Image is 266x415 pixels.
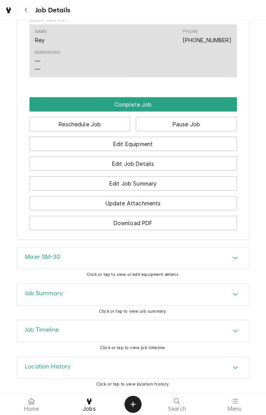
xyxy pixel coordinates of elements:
div: Client Contact [29,17,237,81]
div: Reminders [35,50,60,73]
div: Button Group Row [29,97,237,112]
a: Go to Jobs [2,3,16,17]
div: Phone [183,29,231,44]
button: Pause Job [136,117,237,131]
div: — [35,57,40,65]
div: Button Group Row [29,131,237,151]
div: Rey [35,36,45,44]
div: Accordion Header [17,357,249,379]
button: Edit Equipment [29,137,237,151]
button: Edit Job Summary [29,176,237,191]
span: Click or tap to view job timeline. [100,345,166,350]
button: Reschedule Job [29,117,131,131]
h3: Job Timeline [25,326,59,334]
div: Button Group Row [29,210,237,230]
span: Job Details [33,5,70,15]
a: Home [3,395,60,413]
div: Button Group Row [29,151,237,171]
span: Click or tap to view job summary. [99,309,167,314]
a: Menu [206,395,263,413]
span: Click or tap to view location history. [96,382,170,387]
button: Accordion Details Expand Trigger [17,284,249,305]
h3: Job Summary [25,290,63,297]
div: Button Group Row [29,171,237,191]
h3: Mixer SM-30 [25,253,60,261]
div: Name [35,29,47,35]
div: Phone [183,29,198,35]
div: Contact [29,24,237,77]
a: Jobs [61,395,118,413]
h3: Location History [25,363,71,370]
button: Download PDF [29,216,237,230]
button: Update Attachments [29,196,237,210]
span: Search [168,406,186,412]
div: Accordion Header [17,284,249,305]
span: Click or tap to view or edit equipment details. [86,272,180,277]
span: Home [24,406,39,412]
div: Reminders [35,50,60,56]
button: Accordion Details Expand Trigger [17,320,249,342]
div: Name [35,29,47,44]
div: Button Group [29,97,237,230]
div: Client Contact List [29,24,237,81]
button: Complete Job [29,97,237,112]
div: Button Group Row [29,191,237,210]
div: Location History [17,356,249,379]
button: Edit Job Details [29,157,237,171]
a: [PHONE_NUMBER] [183,37,231,43]
button: Create Object [124,396,142,413]
span: Jobs [83,406,96,412]
div: — [35,65,40,73]
div: Accordion Header [17,320,249,342]
span: Menu [227,406,242,412]
div: Job Summary [17,283,249,306]
button: Navigate back [19,3,33,17]
button: Accordion Details Expand Trigger [17,357,249,379]
div: Mixer SM-30 [17,247,249,269]
div: Job Timeline [17,320,249,342]
a: Search [149,395,206,413]
div: Button Group Row [29,112,237,131]
button: Accordion Details Expand Trigger [17,247,249,269]
div: Accordion Header [17,247,249,269]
